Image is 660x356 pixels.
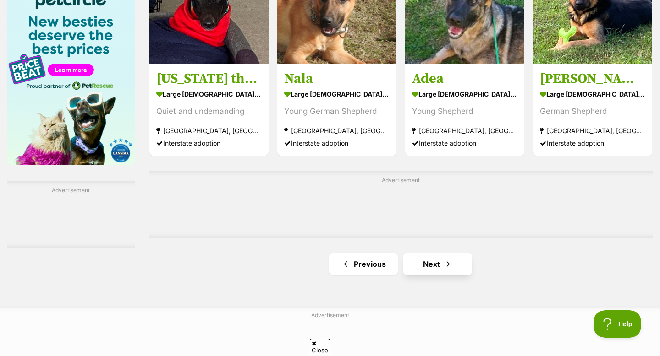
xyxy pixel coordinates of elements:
[284,137,390,150] div: Interstate adoption
[148,171,653,238] div: Advertisement
[284,106,390,118] div: Young German Shepherd
[156,137,262,150] div: Interstate adoption
[412,125,517,137] strong: [GEOGRAPHIC_DATA], [GEOGRAPHIC_DATA]
[156,125,262,137] strong: [GEOGRAPHIC_DATA], [GEOGRAPHIC_DATA]
[540,137,645,150] div: Interstate adoption
[540,70,645,88] h3: [PERSON_NAME]
[284,70,390,88] h3: Nala
[277,64,396,156] a: Nala large [DEMOGRAPHIC_DATA] Dog Young German Shepherd [GEOGRAPHIC_DATA], [GEOGRAPHIC_DATA] Inte...
[310,339,330,355] span: Close
[412,70,517,88] h3: Adea
[284,125,390,137] strong: [GEOGRAPHIC_DATA], [GEOGRAPHIC_DATA]
[412,106,517,118] div: Young Shepherd
[540,106,645,118] div: German Shepherd
[405,64,524,156] a: Adea large [DEMOGRAPHIC_DATA] Dog Young Shepherd [GEOGRAPHIC_DATA], [GEOGRAPHIC_DATA] Interstate ...
[412,137,517,150] div: Interstate adoption
[533,64,652,156] a: [PERSON_NAME] large [DEMOGRAPHIC_DATA] Dog German Shepherd [GEOGRAPHIC_DATA], [GEOGRAPHIC_DATA] I...
[7,181,135,248] div: Advertisement
[412,88,517,101] strong: large [DEMOGRAPHIC_DATA] Dog
[594,310,642,338] iframe: Help Scout Beacon - Open
[149,64,269,156] a: [US_STATE] the Greyhound large [DEMOGRAPHIC_DATA] Dog Quiet and undemanding [GEOGRAPHIC_DATA], [G...
[403,253,472,275] a: Next page
[329,253,398,275] a: Previous page
[284,88,390,101] strong: large [DEMOGRAPHIC_DATA] Dog
[148,253,653,275] nav: Pagination
[156,70,262,88] h3: [US_STATE] the Greyhound
[156,88,262,101] strong: large [DEMOGRAPHIC_DATA] Dog
[540,125,645,137] strong: [GEOGRAPHIC_DATA], [GEOGRAPHIC_DATA]
[156,106,262,118] div: Quiet and undemanding
[540,88,645,101] strong: large [DEMOGRAPHIC_DATA] Dog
